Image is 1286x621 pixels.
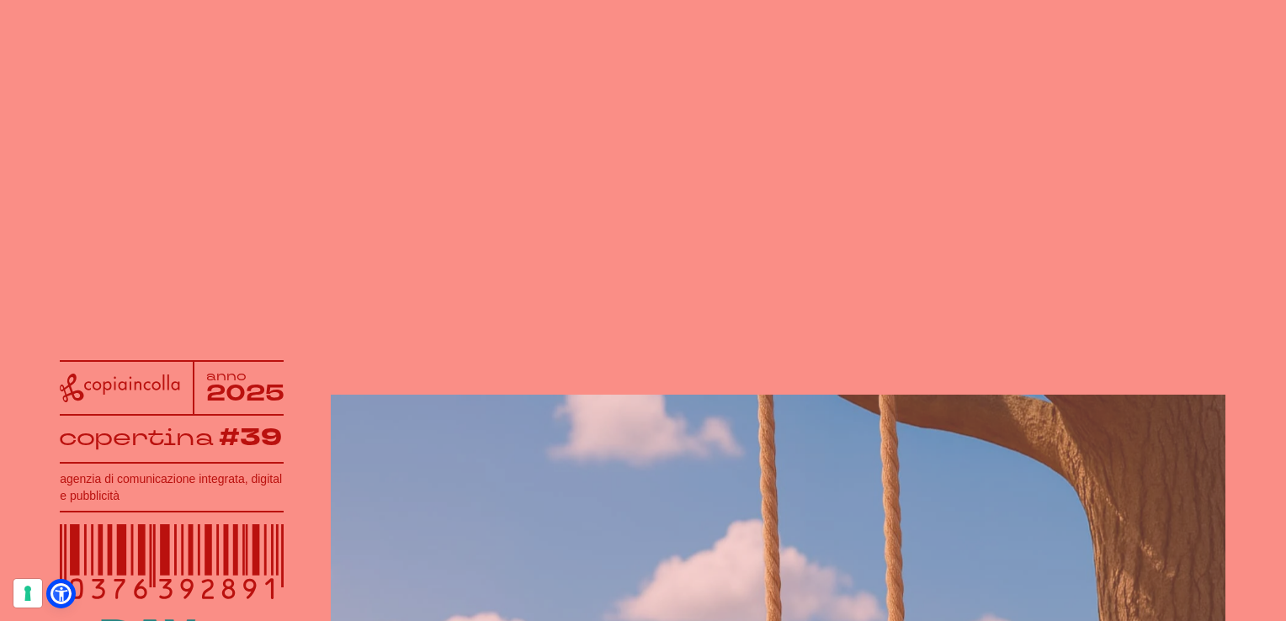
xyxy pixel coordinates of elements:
button: Le tue preferenze relative al consenso per le tecnologie di tracciamento [13,579,42,608]
tspan: 2025 [206,378,284,408]
tspan: #39 [220,422,283,454]
tspan: anno [206,368,247,384]
a: Open Accessibility Menu [50,583,72,604]
h1: agenzia di comunicazione integrata, digital e pubblicità [60,470,284,504]
tspan: copertina [59,422,215,452]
